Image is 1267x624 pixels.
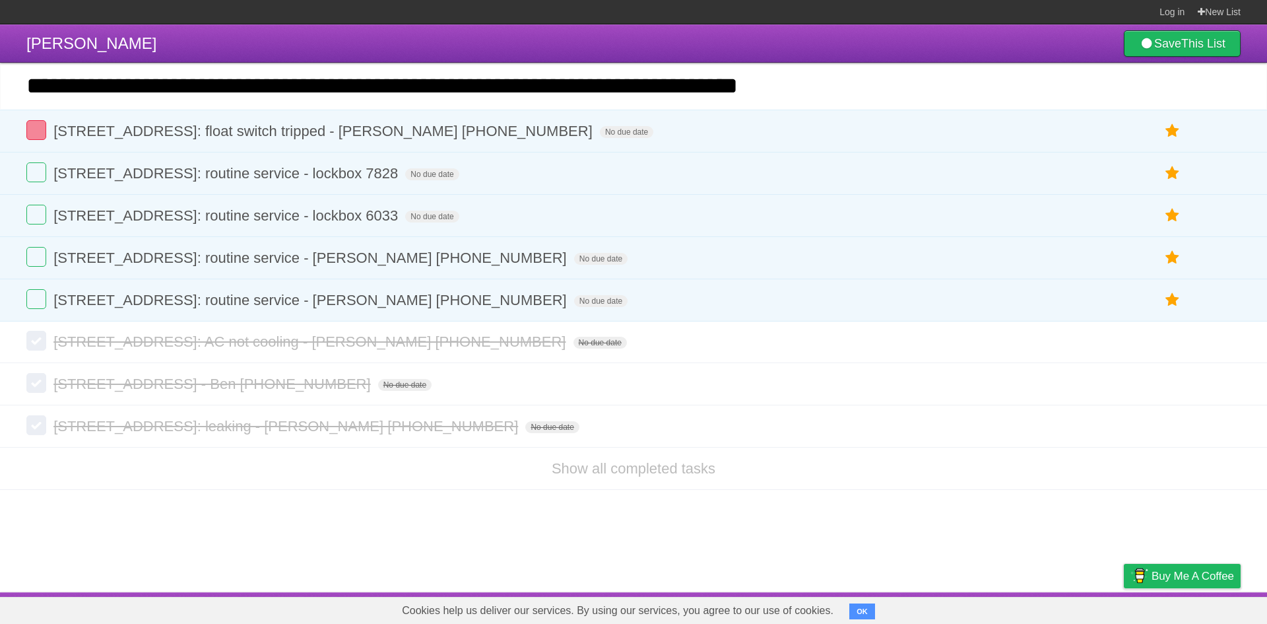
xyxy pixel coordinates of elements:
label: Done [26,373,46,393]
a: Terms [1062,596,1091,621]
a: Show all completed tasks [552,460,715,477]
label: Star task [1160,289,1185,311]
span: [STREET_ADDRESS]: AC not cooling - [PERSON_NAME] [PHONE_NUMBER] [53,333,569,350]
span: [STREET_ADDRESS] - Ben [PHONE_NUMBER] [53,376,374,392]
a: About [948,596,976,621]
label: Done [26,162,46,182]
label: Done [26,205,46,225]
span: No due date [574,253,628,265]
span: No due date [405,211,459,223]
label: Star task [1160,247,1185,269]
span: Cookies help us deliver our services. By using our services, you agree to our use of cookies. [389,598,847,624]
span: [STREET_ADDRESS]: routine service - lockbox 6033 [53,207,401,224]
b: This List [1181,37,1225,50]
label: Done [26,331,46,351]
span: [STREET_ADDRESS]: routine service - [PERSON_NAME] [PHONE_NUMBER] [53,250,570,266]
span: No due date [600,126,653,138]
span: [STREET_ADDRESS]: leaking - [PERSON_NAME] [PHONE_NUMBER] [53,418,521,434]
a: Developers [992,596,1045,621]
span: Buy me a coffee [1152,565,1234,588]
a: SaveThis List [1124,30,1241,57]
span: [STREET_ADDRESS]: float switch tripped - [PERSON_NAME] [PHONE_NUMBER] [53,123,596,139]
span: No due date [573,337,627,349]
span: No due date [574,295,628,307]
button: OK [849,604,875,619]
img: Buy me a coffee [1130,565,1148,587]
a: Privacy [1107,596,1141,621]
span: No due date [525,421,579,433]
label: Star task [1160,120,1185,142]
label: Star task [1160,162,1185,184]
span: [STREET_ADDRESS]: routine service - lockbox 7828 [53,165,401,182]
a: Suggest a feature [1157,596,1241,621]
label: Done [26,120,46,140]
label: Star task [1160,205,1185,226]
label: Done [26,289,46,309]
label: Done [26,247,46,267]
span: No due date [378,379,432,391]
span: No due date [405,168,459,180]
span: [STREET_ADDRESS]: routine service - [PERSON_NAME] [PHONE_NUMBER] [53,292,570,308]
label: Done [26,415,46,435]
span: [PERSON_NAME] [26,34,156,52]
a: Buy me a coffee [1124,564,1241,588]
